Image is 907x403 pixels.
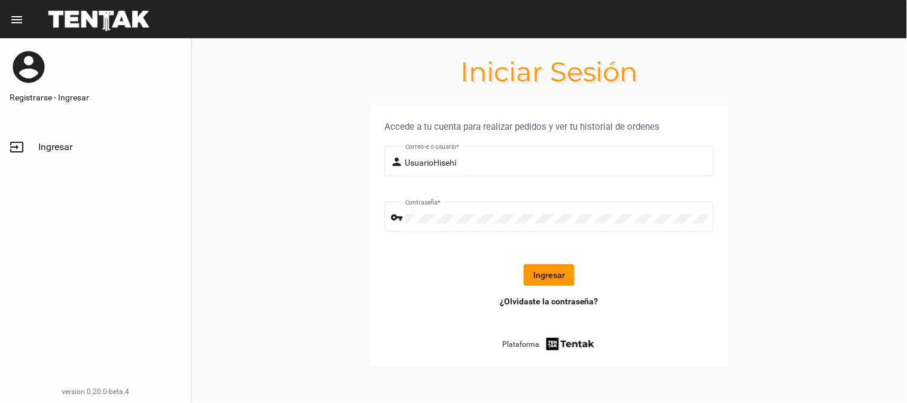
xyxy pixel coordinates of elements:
a: Plataforma [502,336,596,352]
mat-icon: account_circle [10,48,48,86]
img: tentak-firm.png [545,336,596,352]
a: Registrarse - Ingresar [10,91,181,103]
span: Plataforma [502,338,539,350]
div: version 0.20.0-beta.4 [10,386,181,398]
mat-icon: input [10,140,24,154]
button: Ingresar [524,264,575,286]
mat-icon: menu [10,13,24,27]
span: Ingresar [38,141,72,153]
div: Accede a tu cuenta para realizar pedidos y ver tu historial de ordenes [384,120,714,134]
mat-icon: person [391,155,405,169]
a: ¿Olvidaste la contraseña? [500,295,598,307]
h1: Iniciar Sesión [191,62,907,81]
mat-icon: vpn_key [391,210,405,225]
